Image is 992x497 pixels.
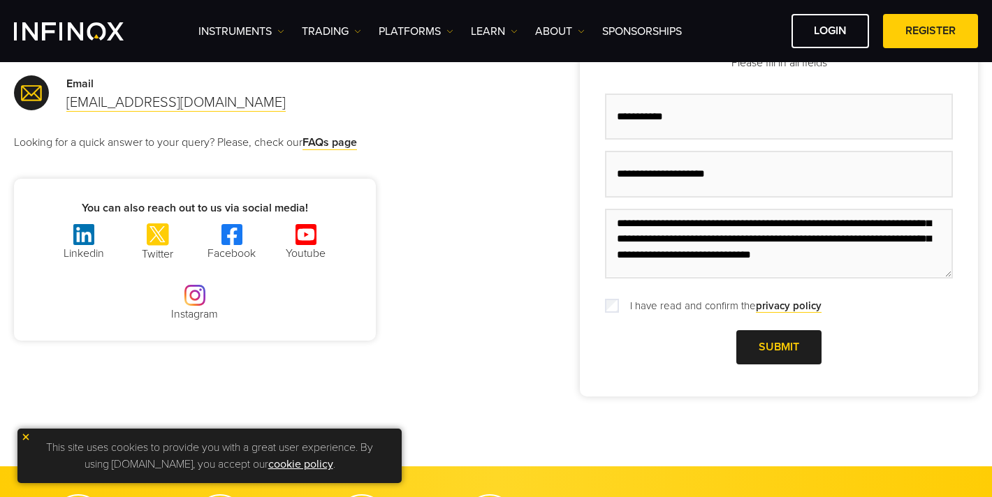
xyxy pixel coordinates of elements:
label: I have read and confirm the [622,298,822,314]
a: Submit [736,330,822,364]
a: INFINOX Logo [14,22,156,40]
a: FAQs page [302,135,357,150]
a: privacy policy [756,299,822,313]
a: Learn [471,23,518,40]
p: Please fill in all fields [605,54,953,71]
a: TRADING [302,23,361,40]
a: SPONSORSHIPS [602,23,682,40]
strong: privacy policy [756,299,822,312]
p: Youtube [271,245,341,262]
p: Instagram [160,306,230,322]
a: REGISTER [883,14,978,48]
strong: You can also reach out to us via social media! [82,201,308,215]
img: yellow close icon [21,432,31,442]
strong: Email [66,77,94,91]
p: Looking for a quick answer to your query? Please, check our [14,134,496,151]
a: Instruments [198,23,284,40]
a: LOGIN [792,14,869,48]
p: Linkedin [49,245,119,262]
p: Facebook [197,245,267,262]
a: ABOUT [535,23,585,40]
a: PLATFORMS [379,23,453,40]
p: Twitter [123,246,193,262]
p: This site uses cookies to provide you with a great user experience. By using [DOMAIN_NAME], you a... [24,436,395,476]
a: cookie policy [268,457,333,471]
a: [EMAIL_ADDRESS][DOMAIN_NAME] [66,94,286,112]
